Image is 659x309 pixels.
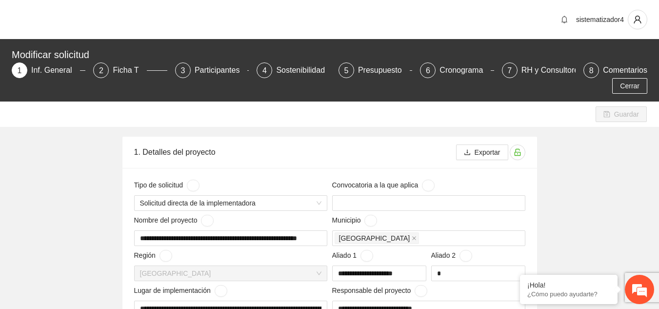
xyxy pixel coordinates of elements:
[557,12,572,27] button: bell
[18,66,22,75] span: 1
[628,10,647,29] button: user
[358,62,410,78] div: Presupuesto
[5,206,186,240] textarea: Escriba su mensaje y pulse “Intro”
[583,62,647,78] div: 8Comentarios
[134,250,172,262] span: Región
[360,250,373,262] button: Aliado 1
[57,100,135,198] span: Estamos en línea.
[420,62,494,78] div: 6Cronograma
[134,285,227,297] span: Lugar de implementación
[140,196,321,210] span: Solicitud directa de la implementadora
[134,180,200,191] span: Tipo de solicitud
[332,215,378,227] span: Municipio
[332,285,428,297] span: Responsable del proyecto
[557,16,572,23] span: bell
[332,180,435,191] span: Convocatoria a la que aplica
[502,62,576,78] div: 7RH y Consultores
[527,281,610,289] div: ¡Hola!
[510,144,525,160] button: unlock
[459,250,472,262] button: Aliado 2
[589,66,594,75] span: 8
[364,215,377,227] button: Municipio
[276,62,333,78] div: Sostenibilidad
[576,16,624,23] span: sistematizador4
[527,290,610,298] p: ¿Cómo puedo ayudarte?
[620,81,639,91] span: Cerrar
[175,62,249,78] div: 3Participantes
[195,62,248,78] div: Participantes
[628,15,647,24] span: user
[257,62,330,78] div: 4Sostenibilidad
[201,215,214,227] button: Nombre del proyecto
[422,180,435,191] button: Convocatoria a la que aplica
[431,250,472,262] span: Aliado 2
[262,66,267,75] span: 4
[140,266,321,281] span: Chihuahua
[507,66,512,75] span: 7
[187,180,200,191] button: Tipo de solicitud
[134,215,214,227] span: Nombre del proyecto
[160,250,172,262] button: Región
[475,147,500,158] span: Exportar
[160,5,183,28] div: Minimizar ventana de chat en vivo
[339,62,412,78] div: 5Presupuesto
[612,78,647,94] button: Cerrar
[439,62,491,78] div: Cronograma
[12,62,85,78] div: 1Inf. General
[99,66,103,75] span: 2
[426,66,430,75] span: 6
[344,66,348,75] span: 5
[51,50,164,62] div: Chatee con nosotros ahora
[521,62,590,78] div: RH y Consultores
[93,62,167,78] div: 2Ficha T
[335,232,419,244] span: Chihuahua
[332,250,373,262] span: Aliado 1
[456,144,508,160] button: downloadExportar
[180,66,185,75] span: 3
[12,47,641,62] div: Modificar solicitud
[603,62,647,78] div: Comentarios
[596,106,647,122] button: saveGuardar
[412,236,417,241] span: close
[134,138,456,166] div: 1. Detalles del proyecto
[113,62,146,78] div: Ficha T
[415,285,427,297] button: Responsable del proyecto
[510,148,525,156] span: unlock
[215,285,227,297] button: Lugar de implementación
[464,149,471,157] span: download
[31,62,80,78] div: Inf. General
[339,233,410,244] span: [GEOGRAPHIC_DATA]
